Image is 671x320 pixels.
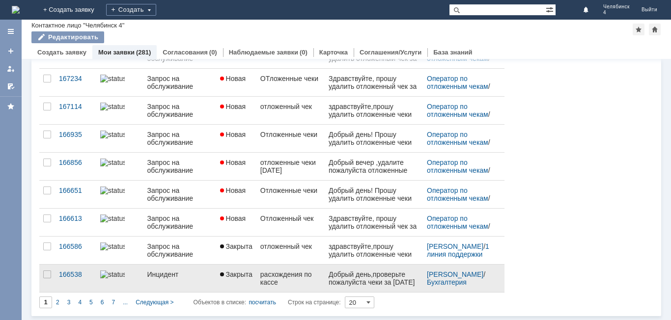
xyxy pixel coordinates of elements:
[300,49,308,56] div: (0)
[147,270,212,278] div: Инцидент
[59,187,92,194] div: 166651
[100,242,125,250] img: statusbar-100 (1).png
[55,153,96,180] a: 166856
[603,10,630,16] span: 4
[55,209,96,236] a: 166613
[100,131,125,138] img: statusbar-0 (1).png
[143,181,216,208] a: Запрос на обслуживание
[100,103,125,110] img: statusbar-0 (1).png
[100,75,125,82] img: statusbar-0 (1).png
[260,270,321,286] div: расхождения по кассе
[147,131,212,146] div: Запрос на обслуживание
[220,75,246,82] span: Новая
[100,214,125,222] img: statusbar-0 (1).png
[55,125,96,152] a: 166935
[98,49,135,56] a: Мои заявки
[37,49,86,56] a: Создать заявку
[427,242,491,266] a: 1 линия поддержки МБК
[100,159,125,166] img: statusbar-0 (1).png
[3,79,19,94] a: Мои согласования
[143,209,216,236] a: Запрос на обслуживание
[143,153,216,180] a: Запрос на обслуживание
[143,265,216,292] a: Инцидент
[427,75,493,90] div: /
[220,159,246,166] span: Новая
[96,209,143,236] a: statusbar-0 (1).png
[147,159,212,174] div: Запрос на обслуживание
[3,61,19,77] a: Мои заявки
[427,159,493,174] div: /
[229,49,298,56] a: Наблюдаемые заявки
[143,237,216,264] a: Запрос на обслуживание
[603,4,630,10] span: Челябинск
[256,237,325,264] a: отложенный чек
[427,103,488,118] a: Оператор по отложенным чекам
[427,131,488,146] a: Оператор по отложенным чекам
[112,299,115,306] span: 7
[427,214,488,230] a: Оператор по отложенным чекам
[256,209,325,236] a: Отложенный чек
[427,242,483,250] a: [PERSON_NAME]
[427,270,483,278] a: [PERSON_NAME]
[59,159,92,166] div: 166856
[260,214,321,222] div: Отложенный чек
[216,265,256,292] a: Закрыта
[256,265,325,292] a: расхождения по кассе
[256,69,325,96] a: ОТложенные чеки
[59,242,92,250] div: 166586
[427,103,493,118] div: /
[59,75,92,82] div: 167234
[216,209,256,236] a: Новая
[256,181,325,208] a: Отложенные чеки
[220,242,252,250] span: Закрыта
[216,97,256,124] a: Новая
[256,97,325,124] a: отложенный чек
[260,159,321,174] div: отложенные чеки [DATE]
[59,131,92,138] div: 166935
[3,43,19,59] a: Создать заявку
[427,187,493,202] div: /
[12,6,20,14] a: Перейти на домашнюю страницу
[96,237,143,264] a: statusbar-100 (1).png
[256,125,325,152] a: Отложенные чеки
[427,214,493,230] div: /
[427,131,493,146] div: /
[96,265,143,292] a: statusbar-100 (1).png
[220,131,246,138] span: Новая
[260,103,321,110] div: отложенный чек
[163,49,208,56] a: Согласования
[220,187,246,194] span: Новая
[216,181,256,208] a: Новая
[67,299,71,306] span: 3
[55,237,96,264] a: 166586
[649,24,661,35] div: Сделать домашней страницей
[55,97,96,124] a: 167114
[249,296,276,308] div: посчитать
[220,214,246,222] span: Новая
[143,97,216,124] a: Запрос на обслуживание
[433,49,472,56] a: База знаний
[96,181,143,208] a: statusbar-0 (1).png
[209,49,217,56] div: (0)
[56,299,59,306] span: 2
[55,69,96,96] a: 167234
[96,125,143,152] a: statusbar-0 (1).png
[147,103,212,118] div: Запрос на обслуживание
[216,237,256,264] a: Закрыта
[427,270,493,286] div: /
[427,159,488,174] a: Оператор по отложенным чекам
[147,214,212,230] div: Запрос на обслуживание
[256,153,325,180] a: отложенные чеки [DATE]
[427,187,488,202] a: Оператор по отложенным чекам
[59,103,92,110] div: 167114
[143,125,216,152] a: Запрос на обслуживание
[101,299,104,306] span: 6
[216,125,256,152] a: Новая
[633,24,644,35] div: Добавить в избранное
[194,299,246,306] span: Объектов в списке:
[55,265,96,292] a: 166538
[147,242,212,258] div: Запрос на обслуживание
[220,270,252,278] span: Закрыта
[31,22,124,29] div: Контактное лицо "Челябинск 4"
[59,214,92,222] div: 166613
